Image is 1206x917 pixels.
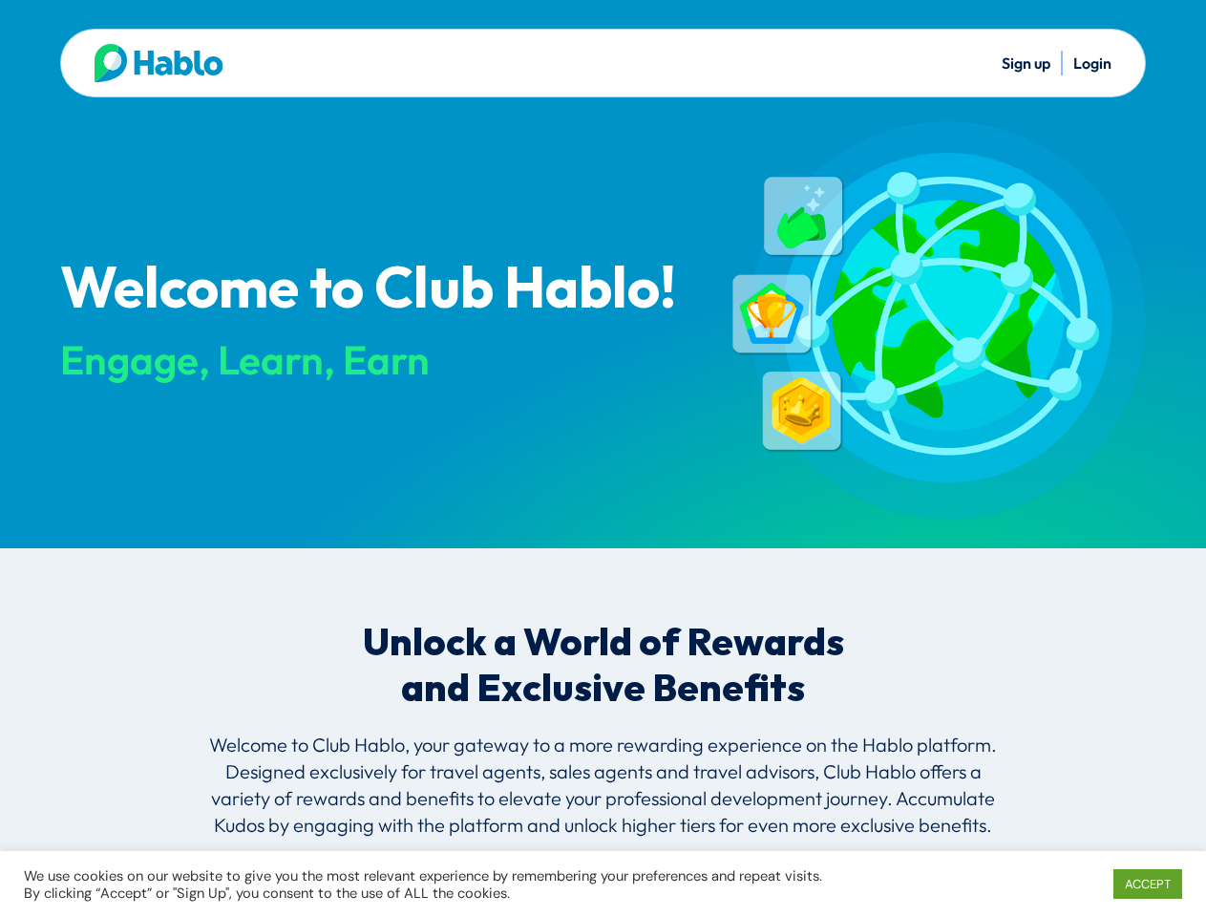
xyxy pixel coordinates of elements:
[60,338,698,382] div: Engage, Learn, Earn
[1113,869,1182,899] a: ACCEPT
[95,44,223,82] img: Hablo logo main 2
[348,621,859,713] p: Unlock a World of Rewards and Exclusive Benefits
[198,732,1009,858] p: Welcome to Club Hablo, your gateway to a more rewarding experience on the Hablo platform. Designe...
[1002,53,1050,73] a: Sign up
[24,867,835,902] div: We use cookies on our website to give you the most relevant experience by remembering your prefer...
[1073,53,1111,73] a: Login
[60,259,698,322] p: Welcome to Club Hablo!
